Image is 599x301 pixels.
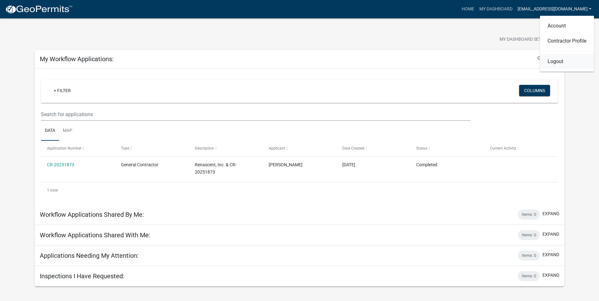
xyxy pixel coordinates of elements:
[477,3,515,15] a: My Dashboard
[484,141,558,156] datatable-header-cell: Current Activity
[40,272,124,280] h5: Inspections I Have Requested:
[410,141,484,156] datatable-header-cell: Status
[269,146,285,150] span: Applicant
[35,68,564,204] div: collapse
[459,3,477,15] a: Home
[336,141,410,156] datatable-header-cell: Date Created
[41,121,59,141] a: Data
[40,211,144,218] h5: Workflow Applications Shared By Me:
[519,85,550,96] button: Columns
[115,141,189,156] datatable-header-cell: Type
[416,146,427,150] span: Status
[537,55,559,62] button: collapse
[121,146,129,150] span: Type
[540,33,594,49] a: Contractor Profile
[542,272,559,279] button: expand
[49,85,76,96] a: + Filter
[195,162,237,174] span: Renascent, Inc. & CR-20251873
[59,121,76,141] a: Map
[40,231,150,239] h5: Workflow Applications Shared With Me:
[518,271,540,281] div: Items: 0
[342,162,355,167] span: 08/18/2025
[416,162,437,167] span: Completed
[494,33,568,46] button: My Dashboard Settingssettings
[41,141,115,156] datatable-header-cell: Application Number
[40,55,114,63] h5: My Workflow Applications:
[518,251,540,261] div: Items: 0
[490,146,516,150] span: Current Activity
[189,141,263,156] datatable-header-cell: Description
[542,251,559,258] button: expand
[47,146,81,150] span: Application Number
[121,162,159,167] span: General Contractor
[41,182,558,198] div: 1 total
[540,54,594,69] a: Logout
[542,231,559,238] button: expand
[47,162,74,167] a: CR-20251873
[515,3,594,15] a: [EMAIL_ADDRESS][DOMAIN_NAME]
[542,210,559,217] button: expand
[262,141,336,156] datatable-header-cell: Applicant
[518,230,540,240] div: Items: 0
[40,252,139,259] h5: Applications Needing My Attention:
[518,210,540,220] div: Items: 0
[540,18,594,33] a: Account
[269,162,302,167] span: Linda Campbell
[41,108,470,121] input: Search for applications
[195,146,214,150] span: Description
[540,16,594,72] div: [EMAIL_ADDRESS][DOMAIN_NAME]
[342,146,364,150] span: Date Created
[500,36,554,44] span: My Dashboard Settings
